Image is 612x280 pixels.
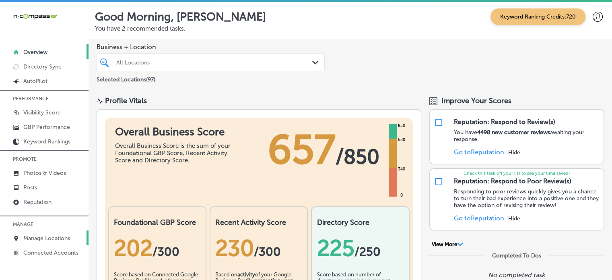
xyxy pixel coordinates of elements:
[23,170,66,176] p: Photos & Videos
[23,78,47,85] p: AutoPilot
[23,199,52,205] p: Reputation
[23,184,37,191] p: Posts
[508,149,520,156] button: Hide
[23,49,47,56] p: Overview
[429,241,466,248] button: View More
[454,214,504,222] a: Go toReputation
[115,142,236,164] div: Overall Business Score is the sum of your Foundational GBP Score, Recent Activity Score and Direc...
[354,245,380,259] span: /250
[215,235,302,261] div: 230
[488,271,545,279] p: No completed task
[114,235,201,261] div: 202
[23,109,61,116] p: Visibility Score
[317,235,404,261] div: 225
[23,138,70,145] p: Keyword Rankings
[23,249,78,256] p: Connected Accounts
[115,126,236,138] h1: Overall Business Score
[508,215,520,222] button: Hide
[97,43,325,51] span: Business + Location
[215,218,302,227] h2: Recent Activity Score
[454,177,571,185] div: Reputation: Respond to Poor Review(s)
[396,166,407,172] div: 340
[454,188,600,209] p: Responding to poor reviews quickly gives you a chance to turn their bad experience into a positiv...
[152,245,179,259] span: / 300
[396,137,407,143] div: 680
[454,148,504,156] a: Go toReputation
[492,252,541,259] div: Completed To Dos
[399,192,404,199] div: 0
[13,12,57,20] img: 660ab0bf-5cc7-4cb8-ba1c-48b5ae0f18e60NCTV_CLogo_TV_Black_-500x88.png
[23,63,62,70] p: Directory Sync
[23,235,70,242] p: Manage Locations
[95,10,266,23] p: Good Morning, [PERSON_NAME]
[97,73,155,83] p: Selected Locations ( 97 )
[105,96,147,105] div: Profile Vitals
[477,129,550,136] strong: 4498 new customer reviews
[396,122,407,129] div: 850
[237,272,255,278] b: activity
[23,124,70,131] p: GBP Performance
[317,218,404,227] h2: Directory Score
[441,96,511,105] span: Improve Your Scores
[95,25,606,32] p: You have 2 recommended tasks.
[490,8,585,25] span: Keyword Ranking Credits: 720
[268,126,336,174] span: 657
[254,245,281,259] span: /300
[114,218,201,227] h2: Foundational GBP Score
[336,145,379,169] span: / 850
[116,59,313,66] div: All Locations
[430,171,604,176] p: Check this task off your list to see your time saved!
[454,118,555,126] div: Reputation: Respond to Review(s)
[454,129,600,143] p: You have awaiting your response.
